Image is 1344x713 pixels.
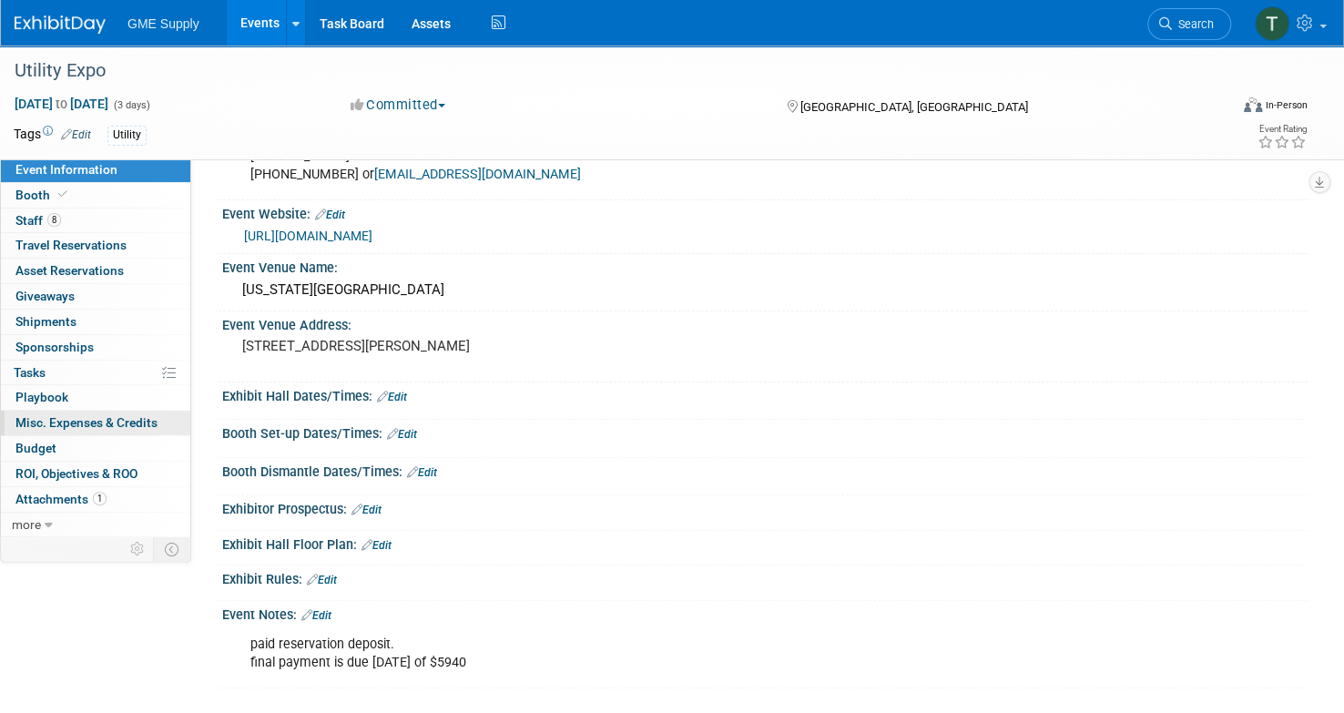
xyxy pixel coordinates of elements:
[12,517,41,532] span: more
[222,254,1308,277] div: Event Venue Name:
[58,189,67,199] i: Booth reservation complete
[47,213,61,227] span: 8
[301,609,331,622] a: Edit
[53,97,70,111] span: to
[1,183,190,208] a: Booth
[1115,95,1308,122] div: Event Format
[222,495,1308,519] div: Exhibitor Prospectus:
[107,126,147,145] div: Utility
[361,539,392,552] a: Edit
[1,284,190,309] a: Giveaways
[15,213,61,228] span: Staff
[1,209,190,233] a: Staff8
[15,15,106,34] img: ExhibitDay
[1,233,190,258] a: Travel Reservations
[1255,6,1289,41] img: Todd Licence
[238,626,1099,681] div: paid reservation deposit. final payment is due [DATE] of $5940
[1,462,190,486] a: ROI, Objectives & ROO
[15,441,56,455] span: Budget
[1244,97,1262,112] img: Format-Inperson.png
[1,385,190,410] a: Playbook
[15,340,94,354] span: Sponsorships
[15,314,76,329] span: Shipments
[238,138,1099,193] div: [PERSON_NAME] [PHONE_NUMBER] or
[1,436,190,461] a: Budget
[14,125,91,146] td: Tags
[222,200,1308,224] div: Event Website:
[8,55,1197,87] div: Utility Expo
[93,492,107,505] span: 1
[351,504,382,516] a: Edit
[244,229,372,243] a: [URL][DOMAIN_NAME]
[15,263,124,278] span: Asset Reservations
[315,209,345,221] a: Edit
[15,466,137,481] span: ROI, Objectives & ROO
[387,428,417,441] a: Edit
[222,601,1308,625] div: Event Notes:
[222,420,1308,443] div: Booth Set-up Dates/Times:
[222,311,1308,334] div: Event Venue Address:
[15,188,71,202] span: Booth
[1,411,190,435] a: Misc. Expenses & Credits
[14,96,109,112] span: [DATE] [DATE]
[15,162,117,177] span: Event Information
[112,99,150,111] span: (3 days)
[15,238,127,252] span: Travel Reservations
[1,310,190,334] a: Shipments
[127,16,199,31] span: GME Supply
[122,537,154,561] td: Personalize Event Tab Strip
[1,487,190,512] a: Attachments1
[15,289,75,303] span: Giveaways
[1,513,190,537] a: more
[15,492,107,506] span: Attachments
[222,565,1308,589] div: Exhibit Rules:
[61,128,91,141] a: Edit
[407,466,437,479] a: Edit
[1,259,190,283] a: Asset Reservations
[15,415,158,430] span: Misc. Expenses & Credits
[14,365,46,380] span: Tasks
[307,574,337,586] a: Edit
[377,391,407,403] a: Edit
[1147,8,1231,40] a: Search
[154,537,191,561] td: Toggle Event Tabs
[242,338,655,354] pre: [STREET_ADDRESS][PERSON_NAME]
[1,158,190,182] a: Event Information
[222,458,1308,482] div: Booth Dismantle Dates/Times:
[1,335,190,360] a: Sponsorships
[799,100,1027,114] span: [GEOGRAPHIC_DATA], [GEOGRAPHIC_DATA]
[1,361,190,385] a: Tasks
[222,531,1308,555] div: Exhibit Hall Floor Plan:
[1257,125,1307,134] div: Event Rating
[1172,17,1214,31] span: Search
[344,96,453,115] button: Committed
[374,167,581,182] a: [EMAIL_ADDRESS][DOMAIN_NAME]
[236,276,1294,304] div: [US_STATE][GEOGRAPHIC_DATA]
[15,390,68,404] span: Playbook
[222,382,1308,406] div: Exhibit Hall Dates/Times:
[1265,98,1308,112] div: In-Person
